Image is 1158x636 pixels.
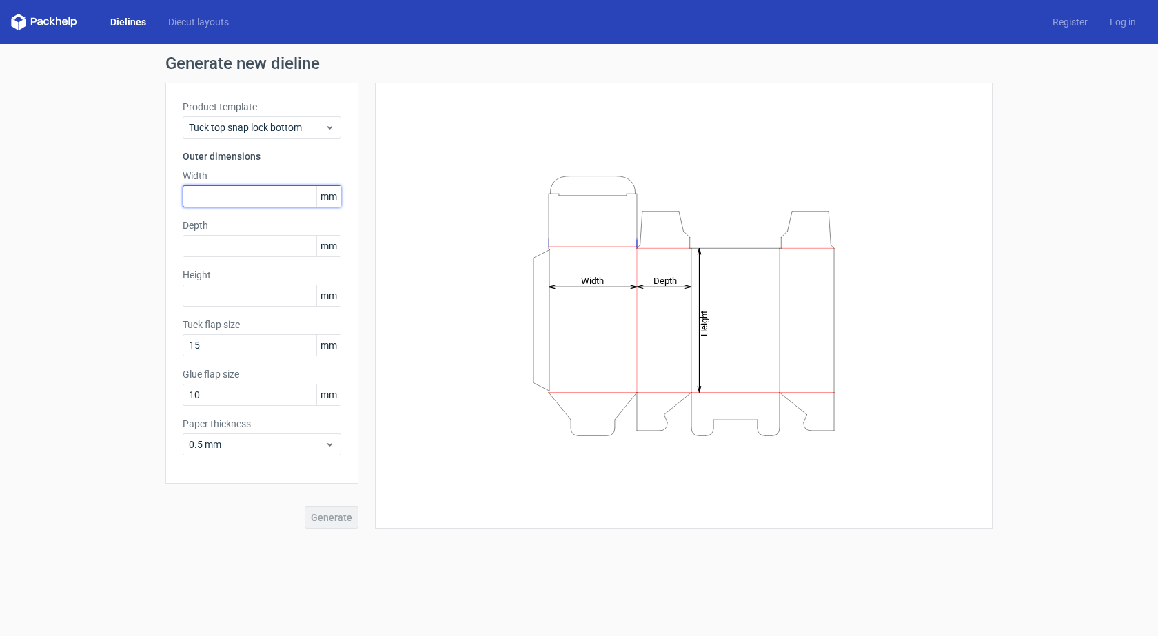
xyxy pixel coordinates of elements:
[653,275,677,285] tspan: Depth
[1042,15,1099,29] a: Register
[1099,15,1147,29] a: Log in
[699,310,709,336] tspan: Height
[99,15,157,29] a: Dielines
[183,367,341,381] label: Glue flap size
[165,55,993,72] h1: Generate new dieline
[183,318,341,331] label: Tuck flap size
[316,335,341,356] span: mm
[581,275,604,285] tspan: Width
[189,438,325,451] span: 0.5 mm
[157,15,240,29] a: Diecut layouts
[183,268,341,282] label: Height
[316,236,341,256] span: mm
[183,150,341,163] h3: Outer dimensions
[183,169,341,183] label: Width
[183,218,341,232] label: Depth
[189,121,325,134] span: Tuck top snap lock bottom
[183,100,341,114] label: Product template
[316,384,341,405] span: mm
[316,285,341,306] span: mm
[316,186,341,207] span: mm
[183,417,341,431] label: Paper thickness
